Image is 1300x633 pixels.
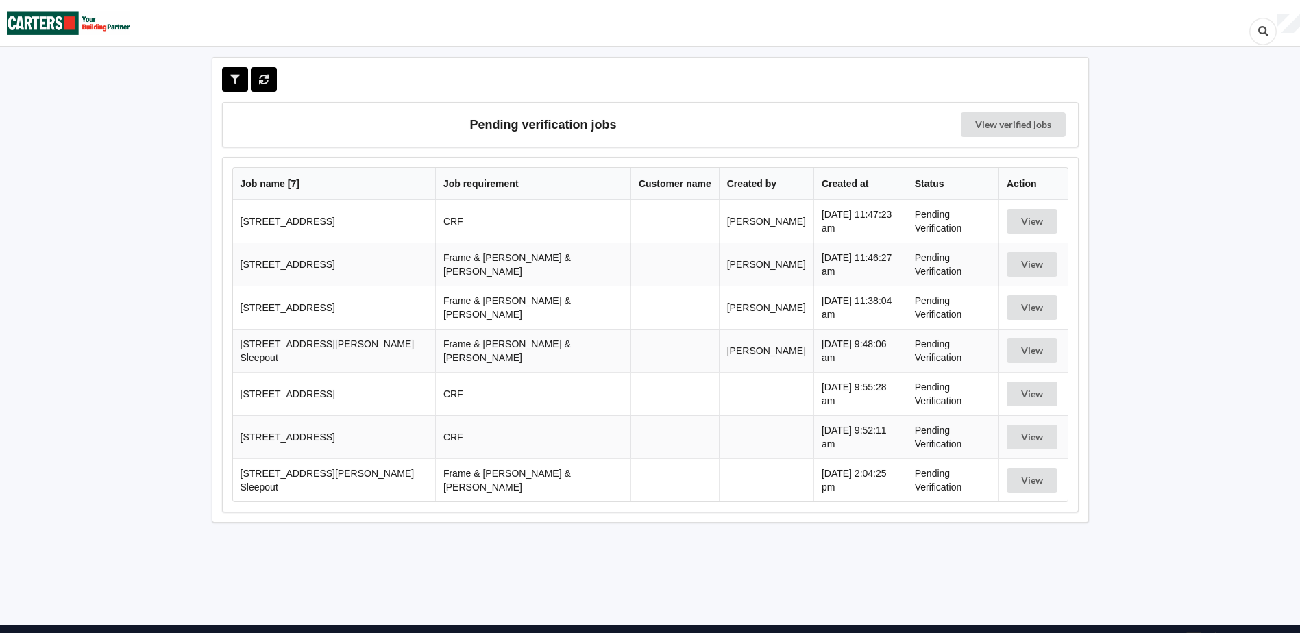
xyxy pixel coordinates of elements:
[233,168,435,200] th: Job name [ 7 ]
[232,112,855,137] h3: Pending verification jobs
[435,415,630,458] td: CRF
[7,1,130,45] img: Carters
[1007,345,1060,356] a: View
[1007,295,1057,320] button: View
[435,372,630,415] td: CRF
[435,329,630,372] td: Frame & [PERSON_NAME] & [PERSON_NAME]
[1007,216,1060,227] a: View
[1007,209,1057,234] button: View
[435,168,630,200] th: Job requirement
[961,112,1066,137] a: View verified jobs
[813,168,907,200] th: Created at
[907,168,998,200] th: Status
[233,329,435,372] td: [STREET_ADDRESS][PERSON_NAME] Sleepout
[907,458,998,501] td: Pending Verification
[1007,382,1057,406] button: View
[719,243,813,286] td: [PERSON_NAME]
[435,243,630,286] td: Frame & [PERSON_NAME] & [PERSON_NAME]
[998,168,1068,200] th: Action
[813,372,907,415] td: [DATE] 9:55:28 am
[813,415,907,458] td: [DATE] 9:52:11 am
[1007,259,1060,270] a: View
[1007,425,1057,449] button: View
[233,458,435,501] td: [STREET_ADDRESS][PERSON_NAME] Sleepout
[813,243,907,286] td: [DATE] 11:46:27 am
[813,458,907,501] td: [DATE] 2:04:25 pm
[907,372,998,415] td: Pending Verification
[813,329,907,372] td: [DATE] 9:48:06 am
[1007,338,1057,363] button: View
[233,415,435,458] td: [STREET_ADDRESS]
[907,286,998,329] td: Pending Verification
[813,200,907,243] td: [DATE] 11:47:23 am
[233,372,435,415] td: [STREET_ADDRESS]
[719,200,813,243] td: [PERSON_NAME]
[719,329,813,372] td: [PERSON_NAME]
[233,243,435,286] td: [STREET_ADDRESS]
[630,168,719,200] th: Customer name
[907,329,998,372] td: Pending Verification
[719,286,813,329] td: [PERSON_NAME]
[907,200,998,243] td: Pending Verification
[907,415,998,458] td: Pending Verification
[233,200,435,243] td: [STREET_ADDRESS]
[907,243,998,286] td: Pending Verification
[719,168,813,200] th: Created by
[1007,302,1060,313] a: View
[435,200,630,243] td: CRF
[233,286,435,329] td: [STREET_ADDRESS]
[813,286,907,329] td: [DATE] 11:38:04 am
[435,458,630,501] td: Frame & [PERSON_NAME] & [PERSON_NAME]
[1007,252,1057,277] button: View
[1277,14,1300,34] div: User Profile
[1007,432,1060,443] a: View
[1007,475,1060,486] a: View
[1007,468,1057,493] button: View
[435,286,630,329] td: Frame & [PERSON_NAME] & [PERSON_NAME]
[1007,388,1060,399] a: View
